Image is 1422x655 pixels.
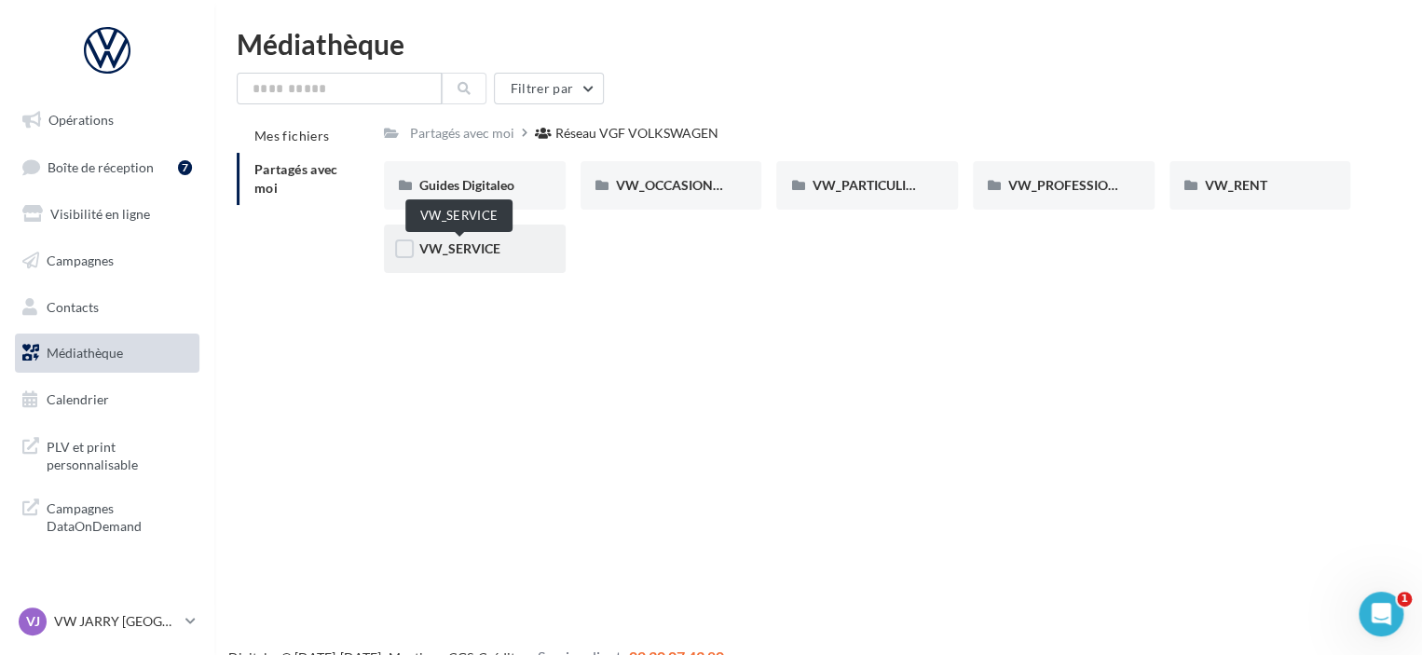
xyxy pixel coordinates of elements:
[11,488,203,543] a: Campagnes DataOnDemand
[11,195,203,234] a: Visibilité en ligne
[1205,177,1267,193] span: VW_RENT
[26,612,40,631] span: VJ
[410,124,514,143] div: Partagés avec moi
[47,298,99,314] span: Contacts
[54,612,178,631] p: VW JARRY [GEOGRAPHIC_DATA]
[11,334,203,373] a: Médiathèque
[11,147,203,187] a: Boîte de réception7
[494,73,604,104] button: Filtrer par
[555,124,718,143] div: Réseau VGF VOLKSWAGEN
[11,427,203,482] a: PLV et print personnalisable
[812,177,928,193] span: VW_PARTICULIERS
[1397,592,1412,607] span: 1
[47,345,123,361] span: Médiathèque
[419,177,514,193] span: Guides Digitaleo
[11,241,203,280] a: Campagnes
[47,434,192,474] span: PLV et print personnalisable
[47,252,114,268] span: Campagnes
[47,496,192,536] span: Campagnes DataOnDemand
[50,206,150,222] span: Visibilité en ligne
[15,604,199,639] a: VJ VW JARRY [GEOGRAPHIC_DATA]
[1359,592,1403,636] iframe: Intercom live chat
[419,240,500,256] span: VW_SERVICE
[1008,177,1150,193] span: VW_PROFESSIONNELS
[47,391,109,407] span: Calendrier
[11,101,203,140] a: Opérations
[178,160,192,175] div: 7
[405,199,513,232] div: VW_SERVICE
[11,380,203,419] a: Calendrier
[254,161,338,196] span: Partagés avec moi
[48,158,154,174] span: Boîte de réception
[254,128,329,143] span: Mes fichiers
[616,177,799,193] span: VW_OCCASIONS_GARANTIES
[48,112,114,128] span: Opérations
[11,288,203,327] a: Contacts
[237,30,1400,58] div: Médiathèque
